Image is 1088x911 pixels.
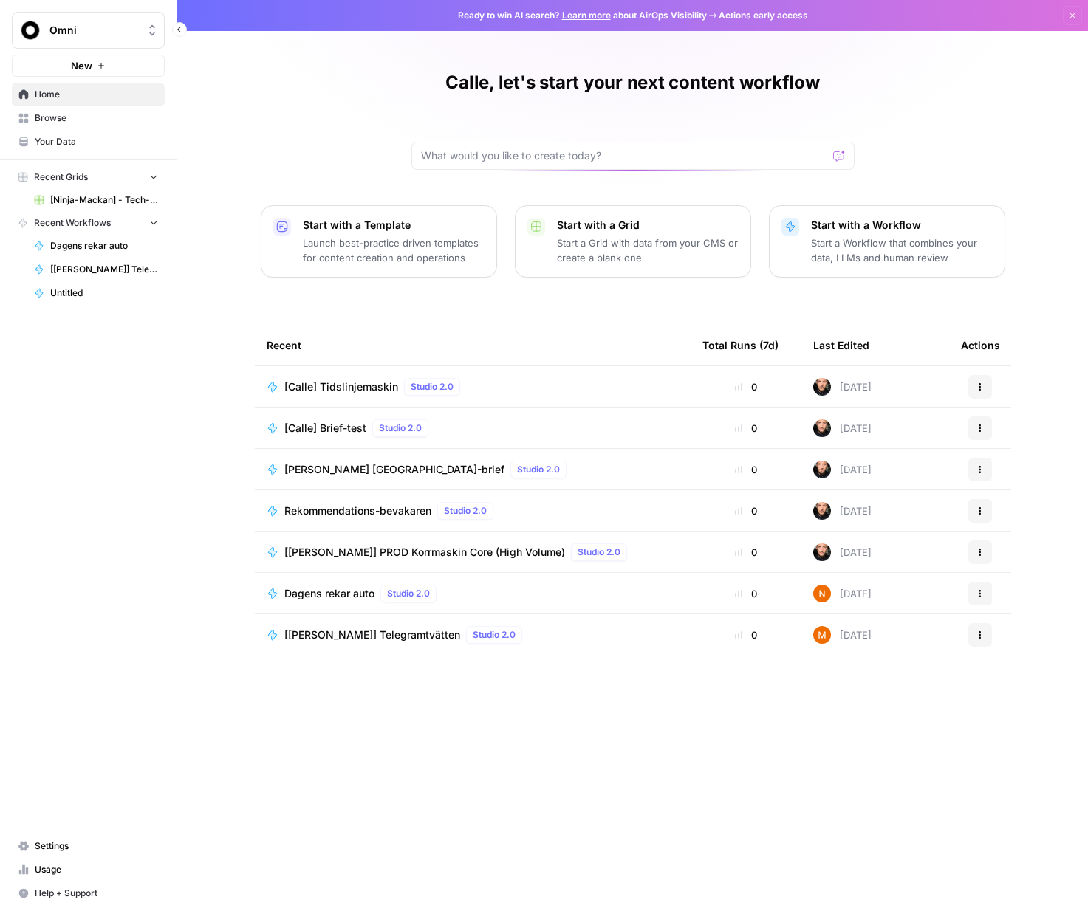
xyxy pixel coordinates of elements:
span: [[PERSON_NAME]] PROD Korrmaskin Core (High Volume) [284,545,565,560]
span: Studio 2.0 [379,422,422,435]
img: d6xf1ljdak83803ns8wlm25z8kr1 [813,419,831,437]
div: 0 [702,379,790,394]
div: 0 [702,628,790,642]
button: Start with a WorkflowStart a Workflow that combines your data, LLMs and human review [769,205,1005,278]
span: Studio 2.0 [473,628,516,642]
a: Learn more [562,10,611,21]
a: [[PERSON_NAME]] PROD Korrmaskin Core (High Volume)Studio 2.0 [267,543,679,561]
span: Ready to win AI search? about AirOps Visibility [458,9,707,22]
span: Studio 2.0 [387,587,430,600]
a: [[PERSON_NAME]] Telegramtvätten [27,258,165,281]
span: [[PERSON_NAME]] Telegramtvätten [50,263,158,276]
a: Your Data [12,130,165,154]
div: [DATE] [813,461,872,478]
a: Home [12,83,165,106]
span: New [71,58,92,73]
p: Start with a Grid [557,218,739,233]
a: Untitled [27,281,165,305]
span: Help + Support [35,887,158,900]
span: Rekommendations-bevakaren [284,503,431,518]
a: [PERSON_NAME] [GEOGRAPHIC_DATA]-briefStudio 2.0 [267,461,679,478]
span: Your Data [35,135,158,148]
div: [DATE] [813,585,872,602]
span: [[PERSON_NAME]] Telegramtvätten [284,628,460,642]
div: 0 [702,545,790,560]
a: [Calle] TidslinjemaskinStudio 2.0 [267,378,679,396]
span: Studio 2.0 [517,463,560,476]
a: [Ninja-Mackan] - Tech-kategoriseraren Grid [27,188,165,212]
a: Dagens rekar auto [27,234,165,258]
span: Browse [35,111,158,125]
span: Usage [35,863,158,876]
div: 0 [702,586,790,601]
span: Home [35,88,158,101]
p: Start a Grid with data from your CMS or create a blank one [557,236,739,265]
input: What would you like to create today? [421,148,827,163]
span: Omni [49,23,139,38]
span: [Ninja-Mackan] - Tech-kategoriseraren Grid [50,193,158,207]
div: Actions [961,325,1000,365]
span: [Calle] Brief-test [284,421,366,436]
p: Start with a Template [303,218,485,233]
div: [DATE] [813,378,872,396]
img: Omni Logo [17,17,44,44]
span: [PERSON_NAME] [GEOGRAPHIC_DATA]-brief [284,462,504,477]
button: Recent Workflows [12,212,165,234]
a: [[PERSON_NAME]] TelegramtvättenStudio 2.0 [267,626,679,644]
span: Actions early access [719,9,808,22]
span: Dagens rekar auto [284,586,374,601]
a: [Calle] Brief-testStudio 2.0 [267,419,679,437]
div: 0 [702,503,790,518]
p: Start a Workflow that combines your data, LLMs and human review [811,236,993,265]
div: 0 [702,462,790,477]
span: Dagens rekar auto [50,239,158,252]
img: d6xf1ljdak83803ns8wlm25z8kr1 [813,461,831,478]
a: Browse [12,106,165,130]
img: rf9vd23nz5x6axcvpgtzses2kd89 [813,626,831,644]
div: Last Edited [813,325,869,365]
span: Recent Grids [34,171,88,184]
div: Total Runs (7d) [702,325,779,365]
span: Studio 2.0 [578,546,620,559]
button: New [12,55,165,77]
p: Start with a Workflow [811,218,993,233]
img: d6xf1ljdak83803ns8wlm25z8kr1 [813,543,831,561]
a: Settings [12,834,165,858]
span: Studio 2.0 [444,504,487,518]
span: Untitled [50,286,158,300]
button: Start with a TemplateLaunch best-practice driven templates for content creation and operations [261,205,497,278]
div: [DATE] [813,419,872,437]
a: Usage [12,858,165,881]
p: Launch best-practice driven templates for content creation and operations [303,236,485,265]
button: Help + Support [12,881,165,905]
h1: Calle, let's start your next content workflow [445,71,819,94]
div: [DATE] [813,543,872,561]
span: Settings [35,839,158,853]
button: Recent Grids [12,166,165,188]
span: [Calle] Tidslinjemaskin [284,379,398,394]
img: lwgklkptl2bsbjslv023qfegv6zv [813,585,831,602]
div: [DATE] [813,626,872,644]
div: 0 [702,421,790,436]
a: Dagens rekar autoStudio 2.0 [267,585,679,602]
button: Workspace: Omni [12,12,165,49]
img: d6xf1ljdak83803ns8wlm25z8kr1 [813,378,831,396]
a: Rekommendations-bevakarenStudio 2.0 [267,502,679,520]
div: [DATE] [813,502,872,520]
span: Studio 2.0 [411,380,454,393]
img: d6xf1ljdak83803ns8wlm25z8kr1 [813,502,831,520]
div: Recent [267,325,679,365]
span: Recent Workflows [34,216,111,230]
button: Start with a GridStart a Grid with data from your CMS or create a blank one [515,205,751,278]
